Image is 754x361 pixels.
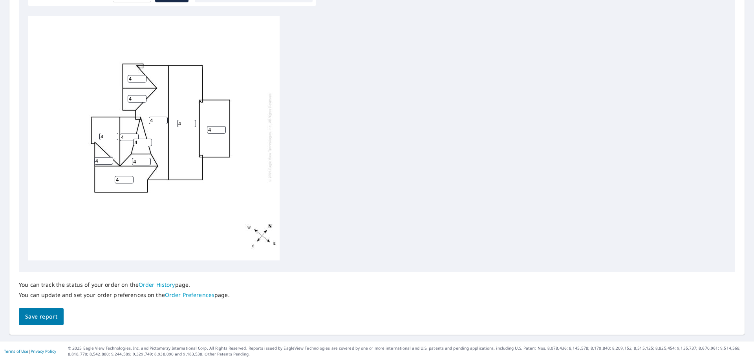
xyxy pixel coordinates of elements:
[68,345,750,357] p: © 2025 Eagle View Technologies, Inc. and Pictometry International Corp. All Rights Reserved. Repo...
[4,349,56,354] p: |
[19,291,230,299] p: You can update and set your order preferences on the page.
[139,281,175,288] a: Order History
[25,312,57,322] span: Save report
[31,348,56,354] a: Privacy Policy
[19,281,230,288] p: You can track the status of your order on the page.
[4,348,28,354] a: Terms of Use
[165,291,214,299] a: Order Preferences
[19,308,64,326] button: Save report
